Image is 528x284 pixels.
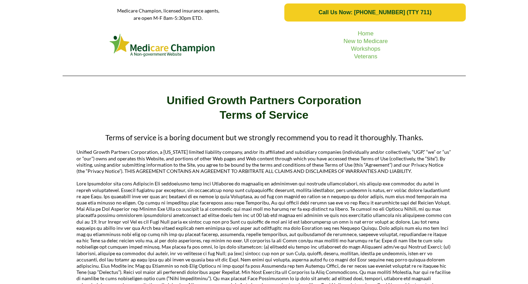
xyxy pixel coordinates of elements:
[63,7,274,14] p: Medicare Champion, licensed insurance agents,
[343,38,388,44] a: New to Medicare
[351,45,381,52] a: Workshops
[76,133,452,142] p: Terms of service is a boring document but we strongly recommend you to read it thoroughly. Thanks.
[166,94,361,107] strong: Unified Growth Partners Corporation
[63,14,274,22] p: are open M-F 8am-5:30pm ETD.
[354,53,377,60] a: Veterans
[284,3,465,22] a: Call Us Now: 1-833-823-1990 (TTY 711)
[76,149,452,174] p: Unified Growth Partners Corporation, a [US_STATE] limited liability company, and/or its affiliate...
[358,30,373,37] a: Home
[318,9,431,16] span: Call Us Now: [PHONE_NUMBER] (TTY 711)
[220,109,309,121] strong: Terms of Service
